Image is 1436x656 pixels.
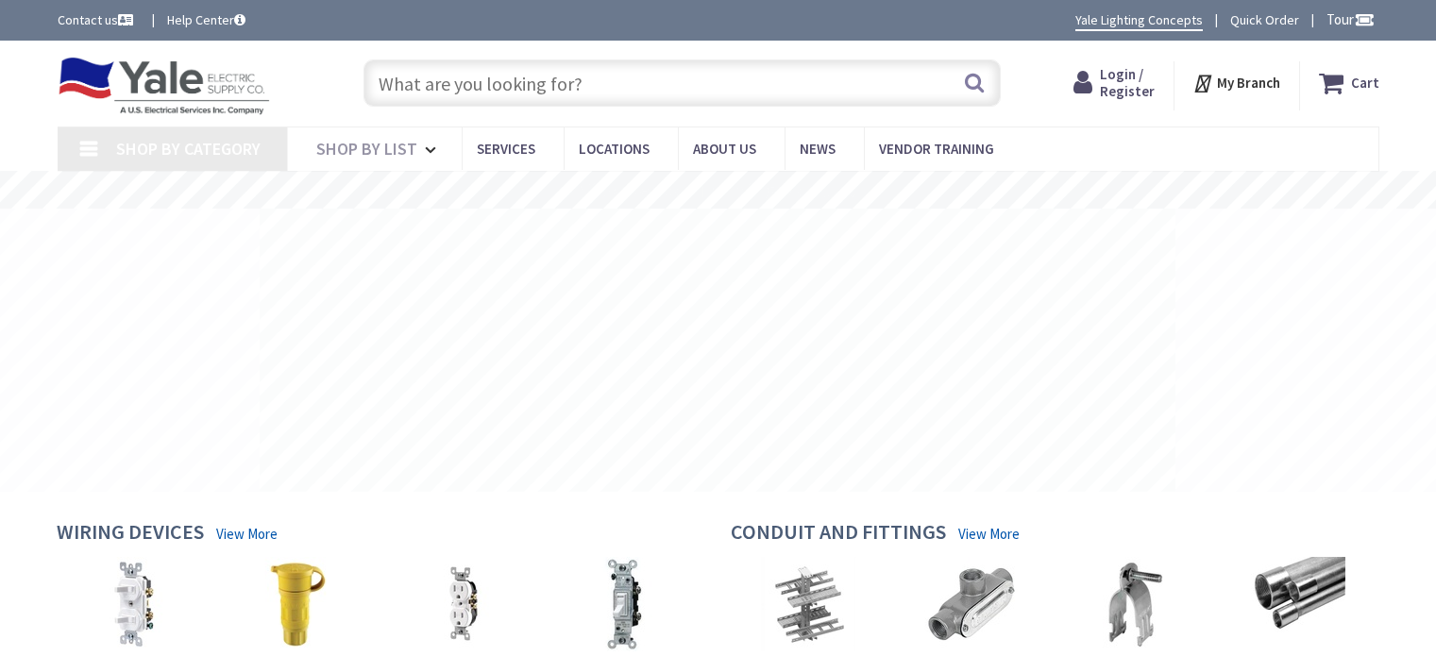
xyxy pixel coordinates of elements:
span: Services [477,140,535,158]
a: Quick Order [1230,10,1299,29]
input: What are you looking for? [363,59,1001,107]
span: About Us [693,140,756,158]
span: Locations [579,140,650,158]
img: Receptacles [414,557,508,651]
strong: Cart [1351,66,1379,100]
strong: My Branch [1217,74,1280,92]
span: Shop By Category [116,138,261,160]
a: View More [958,524,1020,544]
h4: Conduit and Fittings [731,520,946,547]
span: News [800,140,836,158]
span: Login / Register [1100,65,1155,100]
img: Hangers, Clamps & Supports [1088,557,1182,651]
h4: Wiring Devices [57,520,204,547]
img: Conduit Fittings [924,557,1019,651]
a: Login / Register [1073,66,1155,100]
img: Cable Tray & Accessories [761,557,855,651]
img: Metallic Conduit [1251,557,1345,651]
a: Contact us [58,10,137,29]
span: Tour [1326,10,1375,28]
a: Cart [1319,66,1379,100]
img: Plug & Connectors [250,557,345,651]
img: Combination Devices [87,557,181,651]
img: Yale Electric Supply Co. [58,57,271,115]
span: Vendor Training [879,140,994,158]
a: View More [216,524,278,544]
a: Help Center [167,10,245,29]
span: Shop By List [316,138,417,160]
div: My Branch [1192,66,1280,100]
img: Switches [577,557,671,651]
a: Yale Lighting Concepts [1075,10,1203,31]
